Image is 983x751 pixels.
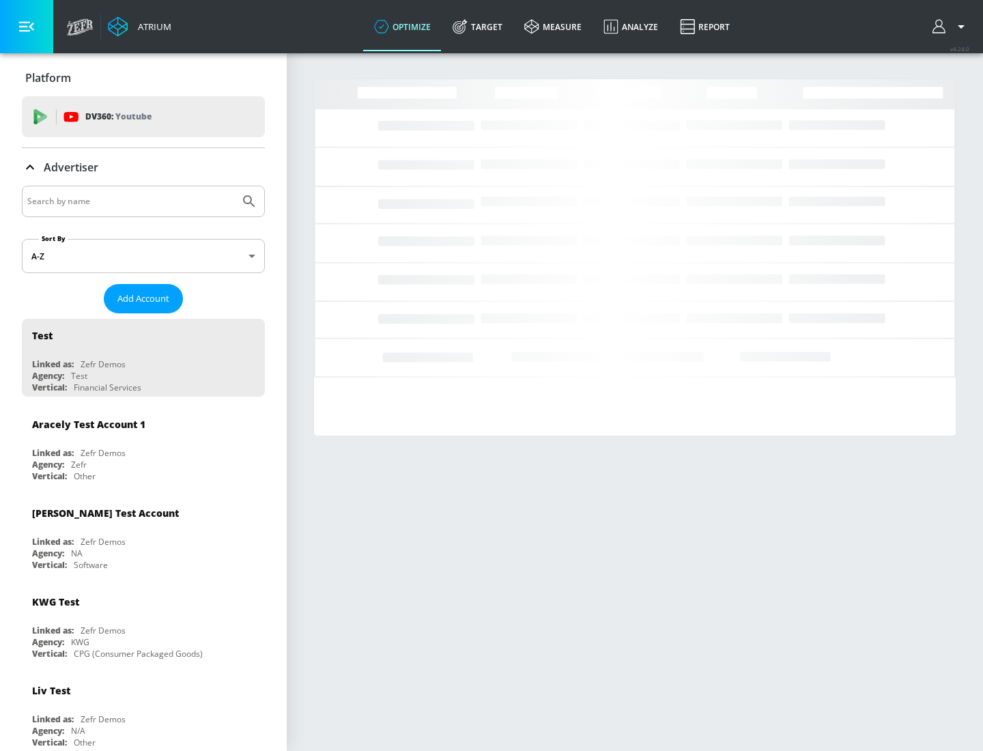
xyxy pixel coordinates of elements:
[117,291,169,307] span: Add Account
[104,284,183,313] button: Add Account
[32,636,64,648] div: Agency:
[32,358,74,370] div: Linked as:
[85,109,152,124] p: DV360:
[363,2,442,51] a: optimize
[22,319,265,397] div: TestLinked as:Zefr DemosAgency:TestVertical:Financial Services
[32,470,67,482] div: Vertical:
[32,370,64,382] div: Agency:
[32,684,70,697] div: Liv Test
[39,234,68,243] label: Sort By
[22,408,265,485] div: Aracely Test Account 1Linked as:Zefr DemosAgency:ZefrVertical:Other
[81,625,126,636] div: Zefr Demos
[22,59,265,97] div: Platform
[115,109,152,124] p: Youtube
[71,548,83,559] div: NA
[593,2,669,51] a: Analyze
[27,193,234,210] input: Search by name
[32,725,64,737] div: Agency:
[32,329,53,342] div: Test
[32,459,64,470] div: Agency:
[32,507,179,520] div: [PERSON_NAME] Test Account
[108,16,171,37] a: Atrium
[22,496,265,574] div: [PERSON_NAME] Test AccountLinked as:Zefr DemosAgency:NAVertical:Software
[22,239,265,273] div: A-Z
[22,585,265,663] div: KWG TestLinked as:Zefr DemosAgency:KWGVertical:CPG (Consumer Packaged Goods)
[32,737,67,748] div: Vertical:
[22,96,265,137] div: DV360: Youtube
[32,648,67,660] div: Vertical:
[32,625,74,636] div: Linked as:
[32,559,67,571] div: Vertical:
[74,470,96,482] div: Other
[32,595,79,608] div: KWG Test
[669,2,741,51] a: Report
[32,713,74,725] div: Linked as:
[81,447,126,459] div: Zefr Demos
[32,536,74,548] div: Linked as:
[442,2,513,51] a: Target
[74,382,141,393] div: Financial Services
[32,418,145,431] div: Aracely Test Account 1
[32,382,67,393] div: Vertical:
[32,548,64,559] div: Agency:
[74,737,96,748] div: Other
[71,370,87,382] div: Test
[81,713,126,725] div: Zefr Demos
[32,447,74,459] div: Linked as:
[71,725,85,737] div: N/A
[513,2,593,51] a: measure
[132,20,171,33] div: Atrium
[25,70,71,85] p: Platform
[74,559,108,571] div: Software
[71,459,87,470] div: Zefr
[81,358,126,370] div: Zefr Demos
[71,636,89,648] div: KWG
[22,148,265,186] div: Advertiser
[74,648,203,660] div: CPG (Consumer Packaged Goods)
[950,45,969,53] span: v 4.24.0
[44,160,98,175] p: Advertiser
[81,536,126,548] div: Zefr Demos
